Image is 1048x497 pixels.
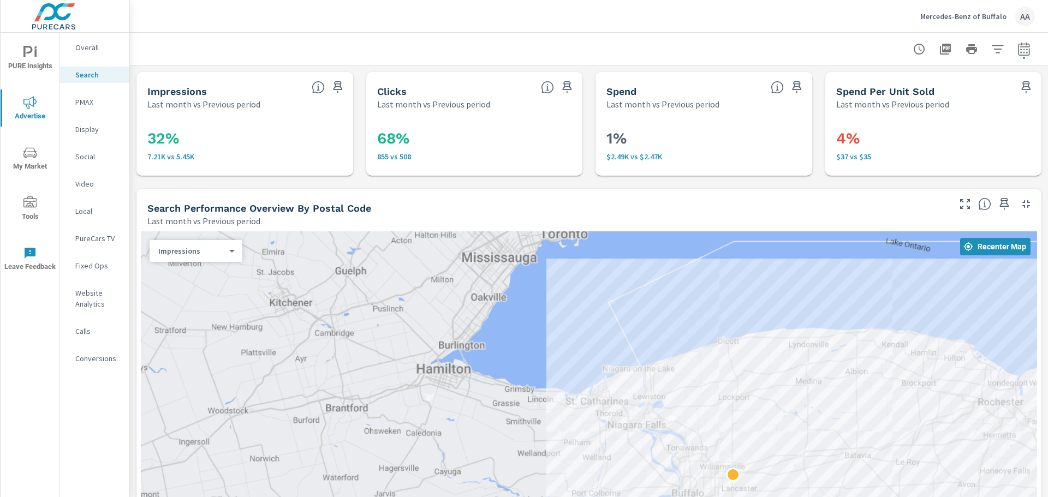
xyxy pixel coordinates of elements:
p: Search [75,69,121,80]
h3: 4% [836,129,1031,148]
span: Save this to your personalized report [329,79,347,96]
p: Social [75,151,121,162]
div: Search [60,67,129,83]
span: The number of times an ad was shown on your behalf. [312,81,325,94]
div: Video [60,176,129,192]
div: Overall [60,39,129,56]
span: Leave Feedback [4,247,56,273]
p: PureCars TV [75,233,121,244]
button: Print Report [961,38,982,60]
span: Tools [4,196,56,223]
h3: 32% [147,129,342,148]
div: Impressions [150,246,234,256]
button: Minimize Widget [1017,195,1035,213]
button: "Export Report to PDF" [934,38,956,60]
p: Mercedes-Benz of Buffalo [920,11,1007,21]
span: My Market [4,146,56,173]
span: Save this to your personalized report [558,79,576,96]
div: PureCars TV [60,230,129,247]
span: PURE Insights [4,46,56,73]
p: Calls [75,326,121,337]
p: Overall [75,42,121,53]
span: Save this to your personalized report [996,195,1013,213]
span: Understand Search performance data by postal code. Individual postal codes can be selected and ex... [978,197,991,211]
h3: 1% [606,129,801,148]
div: Social [60,148,129,165]
h5: Spend [606,86,636,97]
p: PMAX [75,97,121,107]
p: 855 vs 508 [377,152,572,161]
button: Recenter Map [960,238,1031,255]
span: The amount of money spent on advertising during the period. [771,81,784,94]
p: Fixed Ops [75,260,121,271]
p: Last month vs Previous period [147,98,260,111]
span: Advertise [4,96,56,123]
p: 7,212 vs 5,445 [147,152,342,161]
p: Impressions [158,246,225,256]
p: Last month vs Previous period [147,214,260,227]
h5: Impressions [147,86,207,97]
p: Display [75,124,121,135]
button: Apply Filters [987,38,1009,60]
p: Video [75,178,121,189]
p: $37 vs $35 [836,152,1031,161]
div: Display [60,121,129,137]
p: Website Analytics [75,288,121,309]
span: Save this to your personalized report [788,79,806,96]
div: PMAX [60,94,129,110]
h3: 68% [377,129,572,148]
button: Make Fullscreen [956,195,974,213]
div: AA [1015,7,1035,26]
p: Last month vs Previous period [606,98,719,111]
button: Select Date Range [1013,38,1035,60]
div: Conversions [60,350,129,367]
div: Local [60,203,129,219]
div: Website Analytics [60,285,129,312]
div: Fixed Ops [60,258,129,274]
p: Local [75,206,121,217]
p: Conversions [75,353,121,364]
p: Last month vs Previous period [377,98,490,111]
h5: Spend Per Unit Sold [836,86,934,97]
div: nav menu [1,33,59,284]
div: Calls [60,323,129,339]
p: $2,493 vs $2,466 [606,152,801,161]
p: Last month vs Previous period [836,98,949,111]
span: Save this to your personalized report [1017,79,1035,96]
h5: Search Performance Overview By Postal Code [147,202,371,214]
h5: Clicks [377,86,407,97]
span: Recenter Map [964,242,1026,252]
span: The number of times an ad was clicked by a consumer. [541,81,554,94]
